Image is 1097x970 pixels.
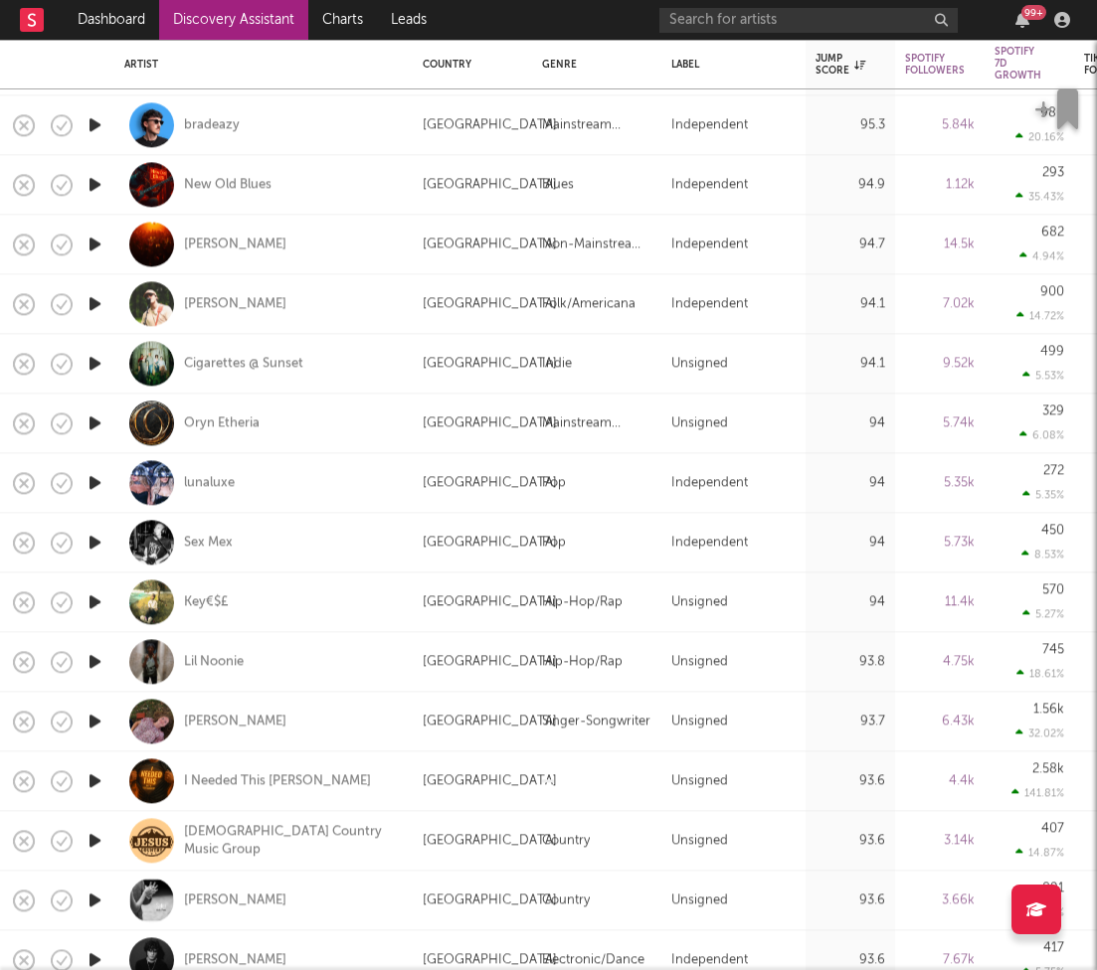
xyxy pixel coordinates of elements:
div: [GEOGRAPHIC_DATA] [423,710,557,733]
div: 450 [1041,524,1064,537]
div: Artist [124,59,393,71]
div: 6.43k [905,710,975,733]
div: 570 [1042,583,1064,596]
div: 93.6 [816,829,885,853]
div: Independent [671,233,748,256]
div: 682 [1041,226,1064,239]
div: 417 [1043,941,1064,954]
div: [GEOGRAPHIC_DATA] [423,650,557,674]
a: [PERSON_NAME] [184,295,286,313]
div: 20.16 % [1015,130,1064,143]
a: [PERSON_NAME] [184,891,286,909]
a: Lil Noonie [184,653,244,671]
div: 14.5k [905,233,975,256]
div: 14.87 % [1015,846,1064,859]
div: Spotify 7D Growth [995,46,1041,81]
div: 499 [1040,345,1064,358]
div: Pop [542,471,566,495]
button: 99+ [1015,12,1029,28]
div: 5.27 % [1022,607,1064,620]
a: Key€$£ [184,593,229,611]
div: Independent [671,471,748,495]
input: Search for artists [659,8,958,33]
div: 94 [816,531,885,555]
div: 93.6 [816,889,885,912]
div: Blues [542,173,574,197]
div: 5.35k [905,471,975,495]
div: 3.14k [905,829,975,853]
div: 5.35 % [1022,488,1064,501]
a: bradeazy [184,116,240,134]
div: Unsigned [671,411,728,435]
div: Unsigned [671,889,728,912]
div: 5.73k [905,531,975,555]
a: Oryn Etheria [184,414,260,432]
div: Jump Score [816,53,865,77]
div: Mainstream Electronic [542,411,651,435]
div: 1.12k [905,173,975,197]
div: 1.56k [1033,703,1064,716]
div: [GEOGRAPHIC_DATA] [423,531,557,555]
div: [GEOGRAPHIC_DATA] [423,292,557,316]
div: Independent [671,173,748,197]
div: 14.72 % [1016,309,1064,322]
a: lunaluxe [184,474,235,492]
div: 3.66k [905,889,975,912]
div: 293 [1042,166,1064,179]
div: 329 [1042,404,1064,417]
div: Hip-Hop/Rap [542,590,623,614]
div: 95.3 [816,113,885,137]
div: Country [542,889,590,912]
div: Independent [671,113,748,137]
div: Non-Mainstream Electronic [542,233,651,256]
div: 93.7 [816,710,885,733]
div: [GEOGRAPHIC_DATA] [423,352,557,376]
div: 4.75k [905,650,975,674]
a: I Needed This [PERSON_NAME] [184,772,371,790]
div: Unsigned [671,650,728,674]
div: 93.6 [816,769,885,793]
div: 93.8 [816,650,885,674]
a: [PERSON_NAME] [184,713,286,730]
div: 9.52k [905,352,975,376]
div: 94 [816,471,885,495]
div: Label [671,59,786,71]
div: [GEOGRAPHIC_DATA] [423,829,557,853]
div: [GEOGRAPHIC_DATA] [423,173,557,197]
div: 94 [816,590,885,614]
div: [GEOGRAPHIC_DATA] [423,113,557,137]
div: 7.02k [905,292,975,316]
a: Sex Mex [184,534,233,552]
div: 900 [1040,285,1064,298]
div: 6.08 % [1019,428,1064,441]
div: Country [542,829,590,853]
div: 5.74k [905,411,975,435]
div: Singer-Songwriter [542,710,650,733]
div: Mainstream Electronic [542,113,651,137]
div: 745 [1042,643,1064,656]
div: 99 + [1021,5,1046,20]
a: [PERSON_NAME] [184,236,286,253]
div: 11.4k [905,590,975,614]
a: Cigarettes @ Sunset [184,355,303,373]
div: 407 [1041,822,1064,835]
div: Pop [542,531,566,555]
div: 2.58k [1032,762,1064,775]
div: 4.94 % [1019,249,1064,262]
div: 272 [1043,464,1064,477]
div: [GEOGRAPHIC_DATA] [423,471,557,495]
div: 94.1 [816,352,885,376]
div: [PERSON_NAME] [184,951,286,969]
div: Unsigned [671,590,728,614]
div: 141.81 % [1011,786,1064,799]
div: New Old Blues [184,176,272,194]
